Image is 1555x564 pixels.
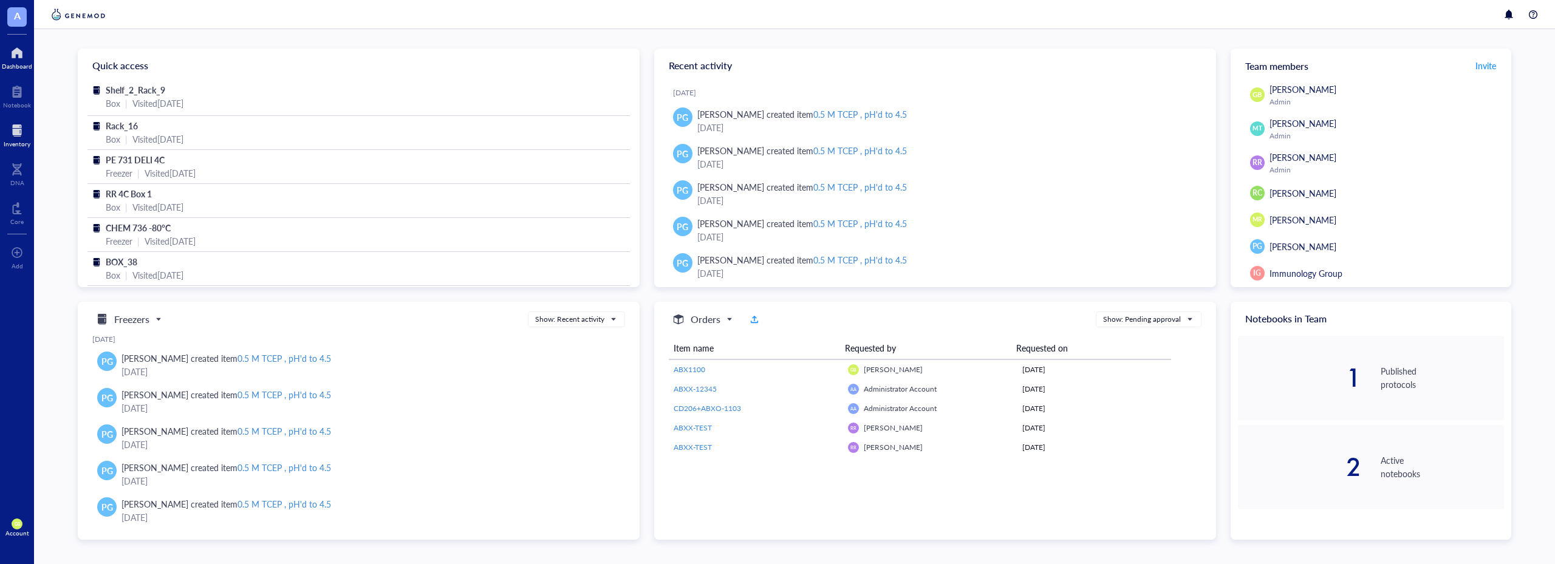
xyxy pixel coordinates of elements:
[674,403,838,414] a: CD206+ABXO-1103
[1238,455,1361,479] div: 2
[125,200,128,214] div: |
[850,425,856,430] span: RR
[864,384,937,394] span: Administrator Account
[4,140,30,148] div: Inventory
[106,132,120,146] div: Box
[1253,188,1262,199] span: RC
[92,347,625,383] a: PG[PERSON_NAME] created item0.5 M TCEP , pH'd to 4.5[DATE]
[1270,214,1336,226] span: [PERSON_NAME]
[92,492,625,529] a: PG[PERSON_NAME] created item0.5 M TCEP , pH'd to 4.5[DATE]
[664,103,1206,139] a: PG[PERSON_NAME] created item0.5 M TCEP , pH'd to 4.5[DATE]
[106,234,132,248] div: Freezer
[535,314,604,325] div: Show: Recent activity
[813,217,907,229] div: 0.5 M TCEP , pH'd to 4.5
[1270,131,1499,141] div: Admin
[697,230,1197,243] div: [DATE]
[664,175,1206,212] a: PG[PERSON_NAME] created item0.5 M TCEP , pH'd to 4.5[DATE]
[238,389,331,401] div: 0.5 M TCEP , pH'd to 4.5
[3,82,31,109] a: Notebook
[1011,337,1162,359] th: Requested on
[840,337,1011,359] th: Requested by
[677,220,688,233] span: PG
[664,212,1206,248] a: PG[PERSON_NAME] created item0.5 M TCEP , pH'd to 4.5[DATE]
[121,511,615,524] div: [DATE]
[145,234,196,248] div: Visited [DATE]
[1270,117,1336,129] span: [PERSON_NAME]
[238,425,331,437] div: 0.5 M TCEP , pH'd to 4.5
[674,423,838,433] a: ABXX-TEST
[813,181,907,193] div: 0.5 M TCEP , pH'd to 4.5
[664,139,1206,175] a: PG[PERSON_NAME] created item0.5 M TCEP , pH'd to 4.5[DATE]
[1270,151,1336,163] span: [PERSON_NAME]
[101,464,113,477] span: PG
[238,461,331,474] div: 0.5 M TCEP , pH'd to 4.5
[1381,364,1504,391] div: Published protocols
[106,84,165,96] span: Shelf_2_Rack_9
[10,179,24,186] div: DNA
[1270,83,1336,95] span: [PERSON_NAME]
[697,180,907,194] div: [PERSON_NAME] created item
[4,121,30,148] a: Inventory
[697,253,907,267] div: [PERSON_NAME] created item
[238,498,331,510] div: 0.5 M TCEP , pH'd to 4.5
[121,438,615,451] div: [DATE]
[1270,187,1336,199] span: [PERSON_NAME]
[121,352,332,365] div: [PERSON_NAME] created item
[674,364,838,375] a: ABX1100
[101,427,113,441] span: PG
[677,183,688,197] span: PG
[106,188,152,200] span: RR 4C Box 1
[674,442,712,452] span: ABXX-TEST
[1022,423,1166,433] div: [DATE]
[1022,403,1166,414] div: [DATE]
[697,157,1197,171] div: [DATE]
[10,218,24,225] div: Core
[121,497,332,511] div: [PERSON_NAME] created item
[106,120,138,132] span: Rack_16
[2,63,32,70] div: Dashboard
[677,110,688,124] span: PG
[101,500,113,514] span: PG
[106,256,137,268] span: BOX_38
[78,49,640,83] div: Quick access
[1253,241,1262,252] span: PG
[697,144,907,157] div: [PERSON_NAME] created item
[125,97,128,110] div: |
[697,107,907,121] div: [PERSON_NAME] created item
[12,262,23,270] div: Add
[114,312,149,327] h5: Freezers
[674,403,741,413] span: CD206+ABXO-1103
[145,166,196,180] div: Visited [DATE]
[121,474,615,488] div: [DATE]
[1253,215,1262,224] span: MR
[850,444,856,450] span: RR
[137,166,140,180] div: |
[106,154,165,166] span: PE 731 DELI 4C
[669,337,840,359] th: Item name
[2,43,32,70] a: Dashboard
[132,97,183,110] div: Visited [DATE]
[1253,124,1262,133] span: MT
[14,8,21,23] span: A
[137,234,140,248] div: |
[106,166,132,180] div: Freezer
[1270,240,1336,253] span: [PERSON_NAME]
[49,7,108,22] img: genemod-logo
[1253,268,1261,279] span: IG
[101,391,113,404] span: PG
[697,267,1197,280] div: [DATE]
[1022,442,1166,453] div: [DATE]
[1381,454,1504,480] div: Active notebooks
[106,268,120,282] div: Box
[121,461,332,474] div: [PERSON_NAME] created item
[121,424,332,438] div: [PERSON_NAME] created item
[850,367,856,372] span: GB
[1475,56,1497,75] button: Invite
[1253,90,1262,100] span: GB
[1475,59,1496,72] span: Invite
[121,388,332,401] div: [PERSON_NAME] created item
[813,254,907,266] div: 0.5 M TCEP , pH'd to 4.5
[673,88,1206,98] div: [DATE]
[850,386,856,392] span: AA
